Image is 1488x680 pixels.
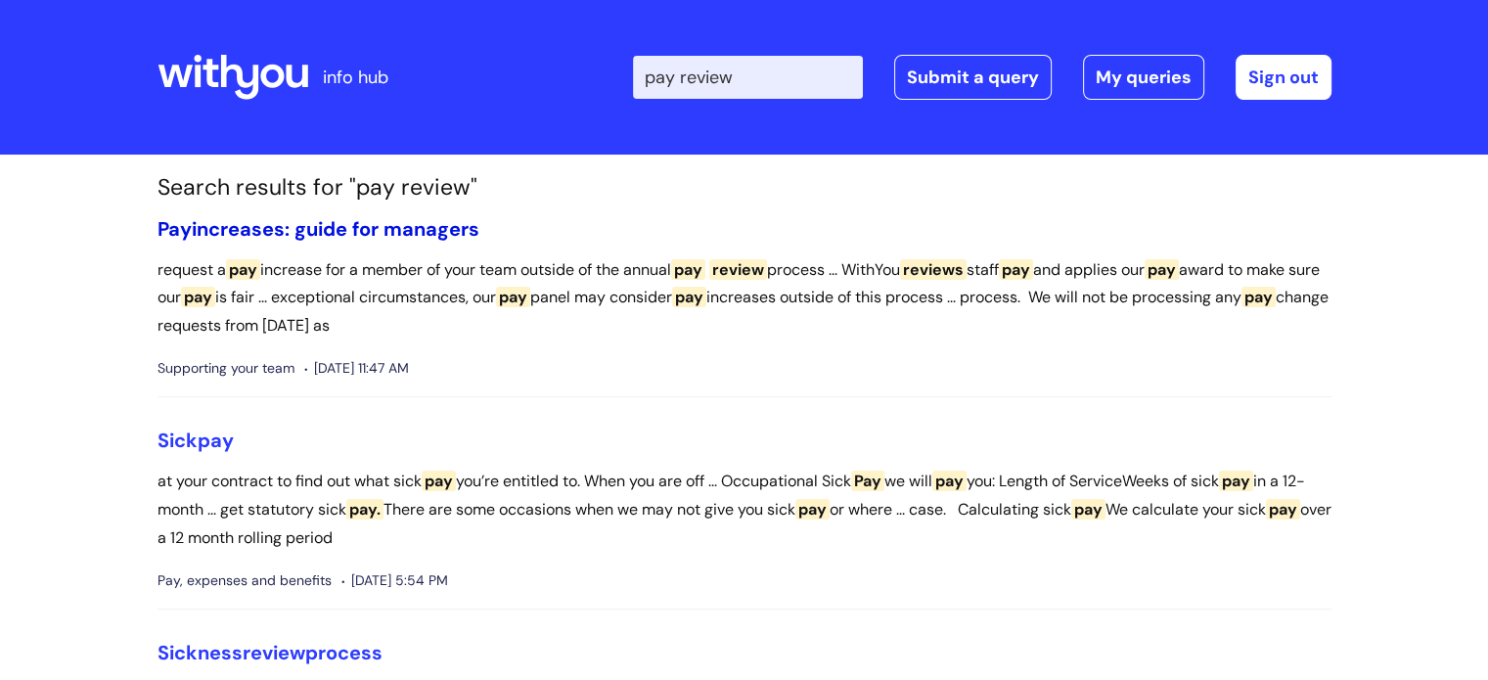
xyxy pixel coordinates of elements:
[671,259,705,280] span: pay
[226,259,260,280] span: pay
[158,174,1331,202] h1: Search results for "pay review"
[1071,499,1105,520] span: pay
[198,428,234,453] span: pay
[851,471,884,491] span: Pay
[1236,55,1331,100] a: Sign out
[633,56,863,99] input: Search
[158,468,1331,552] p: at your contract to find out what sick you’re entitled to. When you are off ... Occupational Sick...
[932,471,967,491] span: pay
[158,428,234,453] a: Sickpay
[999,259,1033,280] span: pay
[158,640,383,665] a: Sicknessreviewprocess
[422,471,456,491] span: pay
[1219,471,1253,491] span: pay
[158,568,332,593] span: Pay, expenses and benefits
[894,55,1052,100] a: Submit a query
[323,62,388,93] p: info hub
[633,55,1331,100] div: | -
[900,259,967,280] span: reviews
[158,216,192,242] span: Pay
[1241,287,1276,307] span: pay
[672,287,706,307] span: pay
[158,356,294,381] span: Supporting your team
[795,499,830,520] span: pay
[181,287,215,307] span: pay
[709,259,767,280] span: review
[341,568,448,593] span: [DATE] 5:54 PM
[346,499,383,520] span: pay.
[243,640,305,665] span: review
[158,216,479,242] a: Payincreases: guide for managers
[304,356,409,381] span: [DATE] 11:47 AM
[158,256,1331,340] p: request a increase for a member of your team outside of the annual process ... WithYou staff and ...
[496,287,530,307] span: pay
[1083,55,1204,100] a: My queries
[1145,259,1179,280] span: pay
[1266,499,1300,520] span: pay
